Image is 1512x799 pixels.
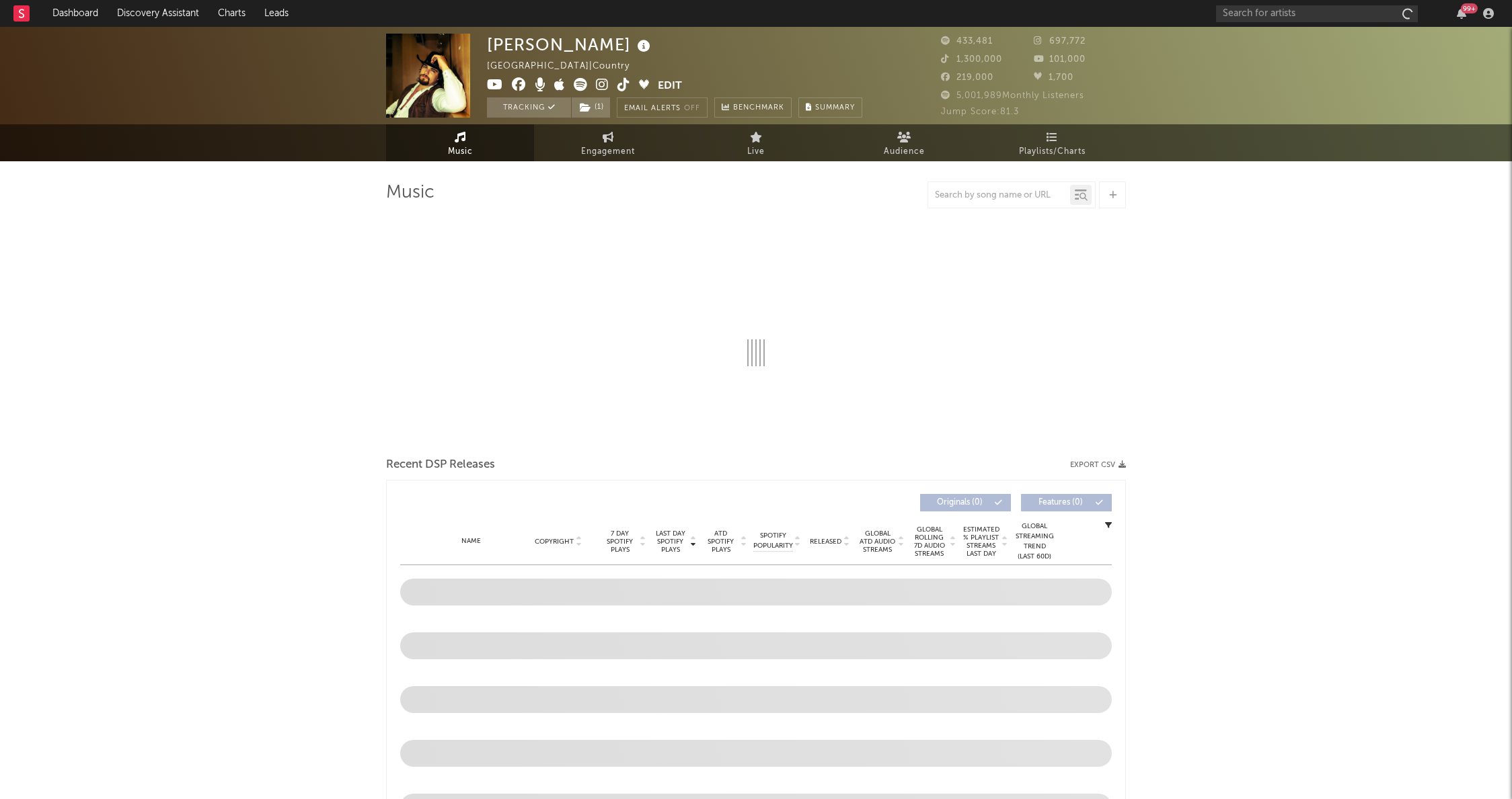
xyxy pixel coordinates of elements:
[1070,461,1126,469] button: Export CSV
[978,124,1126,161] a: Playlists/Charts
[929,499,991,507] span: Originals ( 0 )
[1019,144,1086,160] span: Playlists/Charts
[928,190,1070,201] input: Search by song name or URL
[652,530,688,554] span: Last Day Spotify Plays
[1034,55,1086,64] span: 101,000
[487,34,654,56] div: [PERSON_NAME]
[1030,499,1092,507] span: Features ( 0 )
[941,108,1019,116] span: Jump Score: 81.3
[535,538,574,546] span: Copyright
[602,530,638,554] span: 7 Day Spotify Plays
[753,531,793,551] span: Spotify Popularity
[941,73,993,82] span: 219,000
[684,105,700,112] em: Off
[386,124,534,161] a: Music
[427,536,515,546] div: Name
[884,144,925,160] span: Audience
[1014,521,1055,562] div: Global Streaming Trend (Last 60D)
[911,525,948,558] span: Global Rolling 7D Audio Streams
[487,97,571,118] button: Tracking
[920,494,1011,511] button: Originals(0)
[810,538,841,546] span: Released
[617,97,708,118] button: Email AlertsOff
[487,58,645,75] div: [GEOGRAPHIC_DATA] | Country
[962,525,999,558] span: Estimated % Playlist Streams Last Day
[798,97,862,118] button: Summary
[386,457,495,473] span: Recent DSP Releases
[658,78,682,95] button: Edit
[747,144,765,160] span: Live
[581,144,635,160] span: Engagement
[714,97,792,118] a: Benchmark
[941,91,1084,100] span: 5,001,989 Monthly Listeners
[733,100,784,116] span: Benchmark
[534,124,682,161] a: Engagement
[1021,494,1112,511] button: Features(0)
[572,97,610,118] button: (1)
[1216,5,1418,22] input: Search for artists
[571,97,611,118] span: ( 1 )
[703,530,739,554] span: ATD Spotify Plays
[1034,73,1073,82] span: 1,700
[1457,8,1466,19] button: 99+
[448,144,473,160] span: Music
[859,530,896,554] span: Global ATD Audio Streams
[815,104,855,112] span: Summary
[830,124,978,161] a: Audience
[682,124,830,161] a: Live
[941,37,993,46] span: 433,481
[941,55,1002,64] span: 1,300,000
[1034,37,1086,46] span: 697,772
[1461,3,1478,13] div: 99 +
